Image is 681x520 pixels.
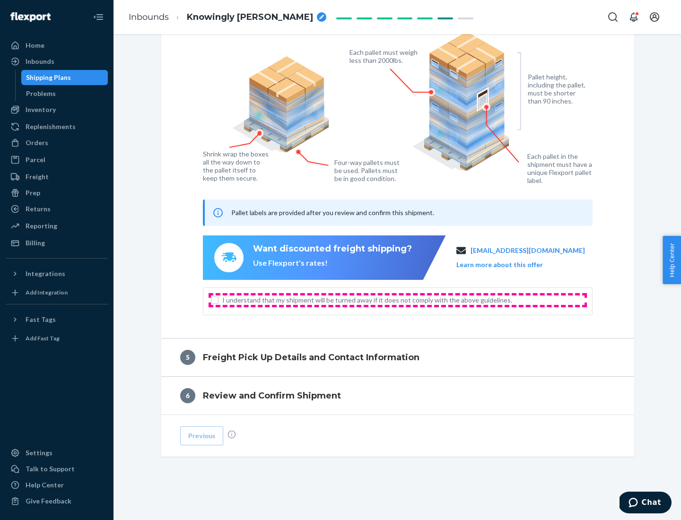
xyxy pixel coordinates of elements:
img: Flexport logo [10,12,51,22]
div: 6 [180,388,195,403]
figcaption: Four-way pallets must be used. Pallets must be in good condition. [334,158,400,182]
div: Problems [26,89,56,98]
a: Replenishments [6,119,108,134]
a: Inventory [6,102,108,117]
div: Reporting [26,221,57,231]
div: Integrations [26,269,65,278]
a: Help Center [6,477,108,493]
ol: breadcrumbs [121,3,334,31]
h4: Review and Confirm Shipment [203,390,341,402]
figcaption: Each pallet in the shipment must have a unique Flexport pallet label. [527,152,599,184]
button: Give Feedback [6,494,108,509]
a: Prep [6,185,108,200]
button: Talk to Support [6,461,108,477]
h4: Freight Pick Up Details and Contact Information [203,351,419,364]
iframe: Opens a widget where you can chat to one of our agents [620,492,672,515]
a: Freight [6,169,108,184]
span: I understand that my shipment will be turned away if it does not comply with the above guidelines. [222,295,585,305]
div: Freight [26,172,49,182]
a: Add Integration [6,285,108,300]
button: 5Freight Pick Up Details and Contact Information [161,338,634,376]
div: Use Flexport's rates! [253,258,412,269]
div: Replenishments [26,122,76,131]
a: Billing [6,235,108,251]
div: Billing [26,238,45,248]
button: 6Review and Confirm Shipment [161,377,634,415]
span: Knowingly Jolly Mastiff [187,11,313,24]
span: Pallet labels are provided after you review and confirm this shipment. [231,208,434,217]
div: Returns [26,204,51,214]
button: Integrations [6,266,108,281]
div: Add Integration [26,288,68,296]
div: Inventory [26,105,56,114]
button: Open account menu [645,8,664,26]
a: Inbounds [6,54,108,69]
div: Home [26,41,44,50]
div: Parcel [26,155,45,165]
div: Talk to Support [26,464,75,474]
a: [EMAIL_ADDRESS][DOMAIN_NAME] [471,246,585,255]
div: Fast Tags [26,315,56,324]
div: Settings [26,448,52,458]
input: I understand that my shipment will be turned away if it does not comply with the above guidelines. [211,296,218,304]
div: 5 [180,350,195,365]
div: Shipping Plans [26,73,71,82]
div: Want discounted freight shipping? [253,243,412,255]
button: Learn more about this offer [456,260,543,269]
a: Parcel [6,152,108,167]
button: Open Search Box [603,8,622,26]
div: Give Feedback [26,496,71,506]
button: Open notifications [624,8,643,26]
a: Problems [21,86,108,101]
figcaption: Pallet height, including the pallet, must be shorter than 90 inches. [528,73,590,105]
a: Returns [6,201,108,217]
div: Add Fast Tag [26,334,60,342]
a: Settings [6,445,108,460]
button: Help Center [663,236,681,284]
button: Close Navigation [89,8,108,26]
a: Reporting [6,218,108,234]
div: Prep [26,188,40,198]
a: Shipping Plans [21,70,108,85]
div: Inbounds [26,57,54,66]
button: Previous [180,426,223,445]
a: Home [6,38,108,53]
a: Add Fast Tag [6,331,108,346]
a: Inbounds [129,12,169,22]
figcaption: Shrink wrap the boxes all the way down to the pallet itself to keep them secure. [203,150,271,182]
div: Orders [26,138,48,147]
a: Orders [6,135,108,150]
div: Help Center [26,480,64,490]
figcaption: Each pallet must weigh less than 2000lbs. [349,48,420,64]
button: Fast Tags [6,312,108,327]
